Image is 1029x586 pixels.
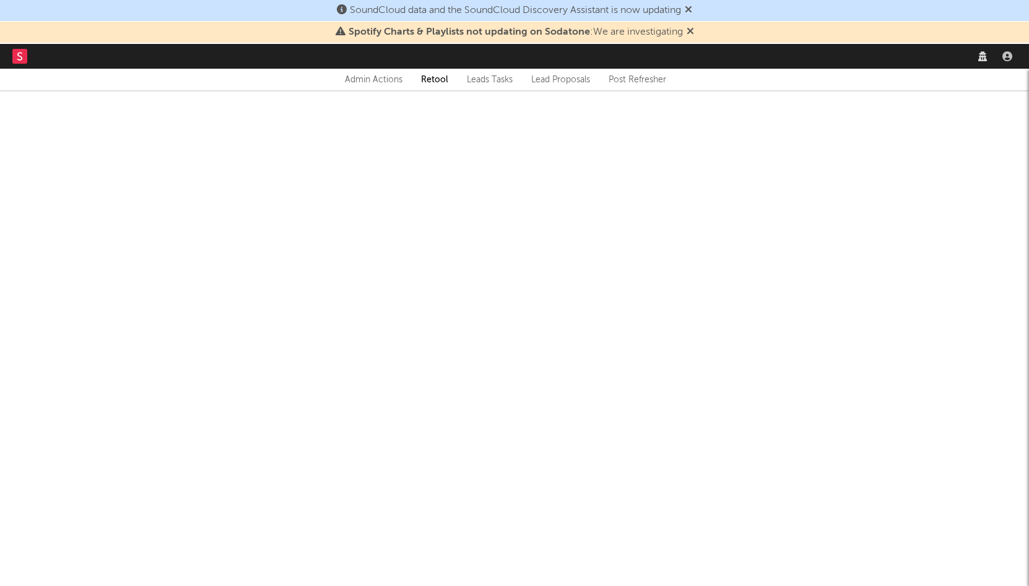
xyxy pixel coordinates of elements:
[609,72,666,87] a: Post Refresher
[467,72,513,87] a: Leads Tasks
[685,6,692,15] span: Dismiss
[345,72,402,87] div: Admin Actions
[531,72,590,87] a: Lead Proposals
[349,27,683,37] span: : We are investigating
[687,27,694,37] span: Dismiss
[350,6,681,15] span: SoundCloud data and the SoundCloud Discovery Assistant is now updating
[349,27,590,37] span: Spotify Charts & Playlists not updating on Sodatone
